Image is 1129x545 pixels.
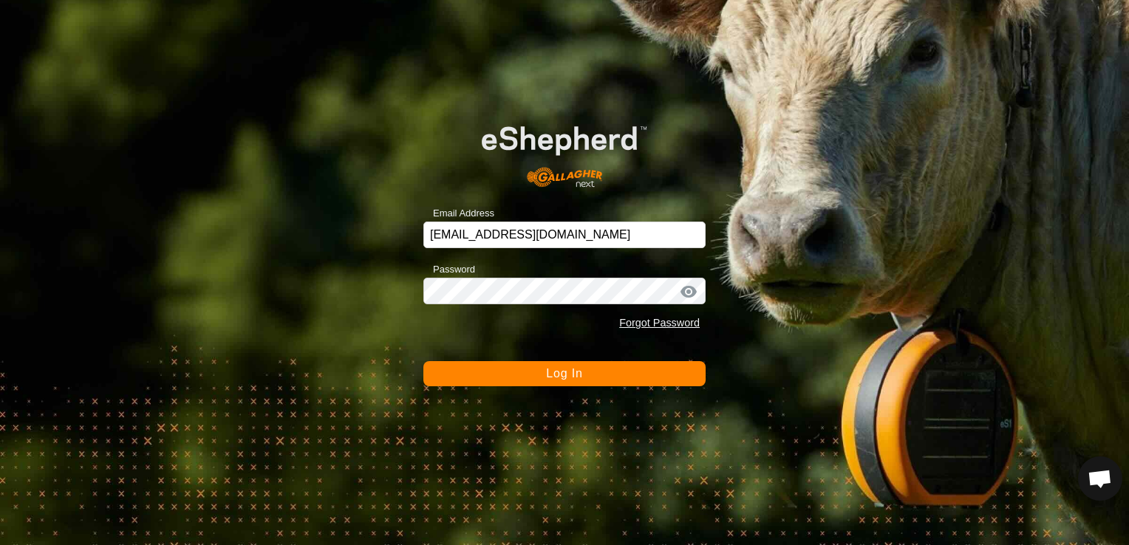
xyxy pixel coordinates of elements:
div: Open chat [1078,456,1122,501]
label: Password [423,262,475,277]
input: Email Address [423,222,706,248]
label: Email Address [423,206,494,221]
span: Log In [546,367,582,380]
a: Forgot Password [619,317,700,329]
button: Log In [423,361,706,386]
img: E-shepherd Logo [451,103,678,199]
